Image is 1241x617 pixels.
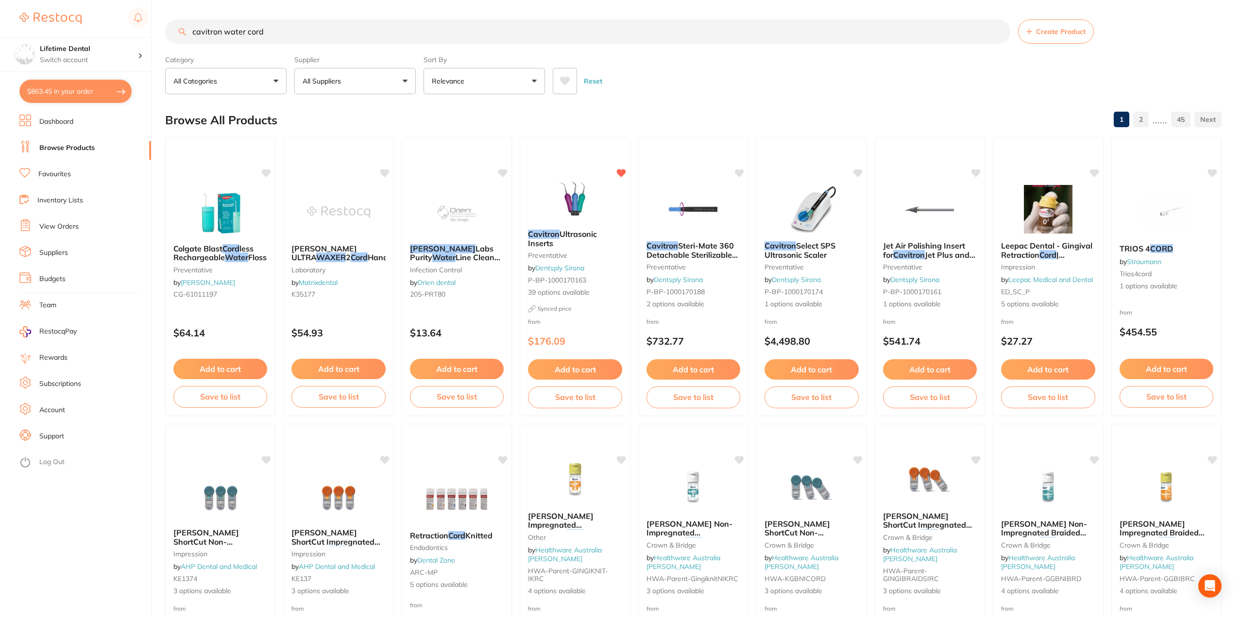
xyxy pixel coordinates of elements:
em: Cord [566,529,583,539]
span: from [1001,605,1014,612]
span: from [883,605,896,612]
a: AHP Dental and Medical [181,562,257,571]
span: P-BP-1000170161 [883,287,941,296]
a: Suppliers [39,248,68,258]
img: Kerr GingiBraid+ Non-Impregnated Braided Retraction Cord 183cm [1017,463,1080,512]
span: ARC-MP [410,568,438,577]
small: preventative [765,263,858,271]
button: All Categories [165,68,287,94]
p: ...... [1153,114,1167,125]
a: Healthware Australia [PERSON_NAME] [646,553,720,571]
b: Cavitron Select SPS Ultrasonic Scaler [765,241,858,259]
span: 3 options available [883,586,977,596]
span: 5 options available [1001,300,1095,309]
em: Cavitron [893,250,925,260]
span: Knitted [465,531,493,540]
a: [PERSON_NAME] [181,278,235,287]
a: Favourites [38,169,71,179]
span: P-BP-1000170188 [646,287,705,296]
span: HWA-parent-GGBNIBRD [1001,574,1081,583]
span: Colgate Blast [173,244,222,253]
span: Steri-Mate 360 Detachable Sterilizable Handpiece [646,241,738,268]
span: Select SPS Ultrasonic Scaler [765,241,835,259]
img: Colgate Blast Cordless Rechargeable Water Flosser [189,188,252,236]
p: All Categories [173,76,221,86]
span: from [173,605,186,612]
span: [PERSON_NAME] ShortCut Non-Impregnated Retraction [765,519,830,555]
small: other [528,534,622,541]
span: by [528,546,602,563]
span: [PERSON_NAME] ShortCut Non-Impregnated Retraction [173,528,239,564]
small: Crown & Bridge [646,541,740,549]
a: Healthware Australia [PERSON_NAME] [528,546,602,563]
img: Kerr GingiKnit+ Non-Impregnated Retraction Cord 183cm [662,463,725,512]
em: Cord [921,529,938,539]
button: All Suppliers [294,68,416,94]
small: preventative [646,263,740,271]
a: 45 [1171,110,1190,129]
img: Kerr GingiBraid+ ShortCut Non-Impregnated Retraction Cord [189,472,252,520]
span: [PERSON_NAME] ShortCut Impregnated Retraction [291,528,380,555]
small: Crown & Bridge [1120,541,1213,549]
small: preventative [528,251,622,259]
span: 183cm [583,529,609,539]
small: Crown & Bridge [1001,541,1095,549]
img: Cavitron Select SPS Ultrasonic Scaler [780,185,843,233]
span: 3 options available [173,586,267,596]
span: 3 options available [765,586,858,596]
p: $27.27 [1001,335,1095,347]
span: trios4cord [1120,269,1152,278]
span: HWA-KGBNICORD [765,574,826,583]
span: [PERSON_NAME] Impregnated Braided Retraction [1120,519,1205,547]
a: Account [39,405,65,415]
em: Cord [1158,537,1175,547]
button: Add to cart [291,359,385,379]
span: 183cm [938,529,964,539]
a: Team [39,300,56,310]
a: Browse Products [39,143,95,153]
span: by [291,278,338,287]
span: 3 options available [646,586,740,596]
span: 1 options available [765,300,858,309]
b: Cory Labs Purity Water Line Cleaner Tablets, Box of 80 [410,244,504,262]
button: Add to cart [765,359,858,380]
span: from [646,605,659,612]
button: Save to list [291,386,385,407]
span: 1 options available [883,300,977,309]
img: Cavitron Steri-Mate 360 Detachable Sterilizable Handpiece [662,185,725,233]
small: impression [291,550,385,558]
b: Cavitron Ultrasonic Inserts [528,230,622,248]
small: Synced price [528,305,622,313]
span: HWA-parent-GINGIBRAIDSIRC [883,567,939,583]
button: Save to list [646,386,740,408]
em: Cord [448,531,465,540]
span: from [410,601,423,609]
a: 2 [1133,110,1149,129]
span: P-BP-1000170174 [765,287,823,296]
button: Save to list [1001,386,1095,408]
span: from [1120,309,1132,316]
a: Healthware Australia [PERSON_NAME] [765,553,838,571]
p: $54.93 [291,327,385,338]
span: 4 options available [1120,586,1213,596]
span: TRIOS 4 [1120,244,1150,253]
b: Retraction Cord Knitted [410,531,504,540]
button: Save to list [173,386,267,407]
a: Dashboard [39,117,73,127]
em: [PERSON_NAME] [410,244,476,253]
span: from [291,605,304,612]
em: Cavitron [528,229,560,239]
p: $732.77 [646,335,740,347]
span: by [883,546,957,563]
span: [PERSON_NAME] ULTRA [291,244,357,262]
span: by [765,275,821,284]
span: HWA-parent-gingiknitNIKRC [646,574,738,583]
span: by [173,278,235,287]
span: by [410,556,455,565]
img: Retraction Cord Knitted [425,475,489,523]
em: CORD [1150,244,1173,253]
span: Jet Plus and Prophy-Jet Systems [883,250,975,268]
span: Leepac Dental - Gingival Retraction [1001,241,1092,259]
span: by [1120,553,1193,571]
span: Line Cleaner Tablets, Box of 80 [410,252,502,271]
